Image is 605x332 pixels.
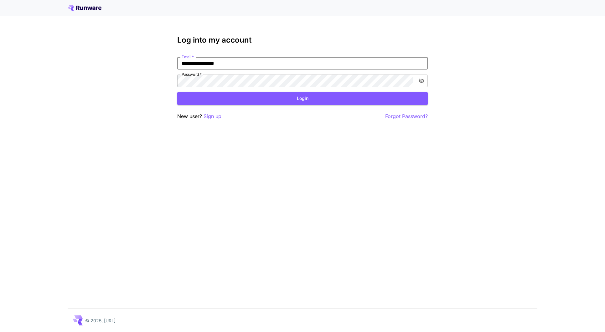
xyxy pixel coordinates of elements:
[385,112,428,120] button: Forgot Password?
[204,112,221,120] button: Sign up
[416,75,427,86] button: toggle password visibility
[177,92,428,105] button: Login
[177,36,428,44] h3: Log into my account
[182,72,202,77] label: Password
[177,112,221,120] p: New user?
[85,317,116,324] p: © 2025, [URL]
[182,54,194,60] label: Email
